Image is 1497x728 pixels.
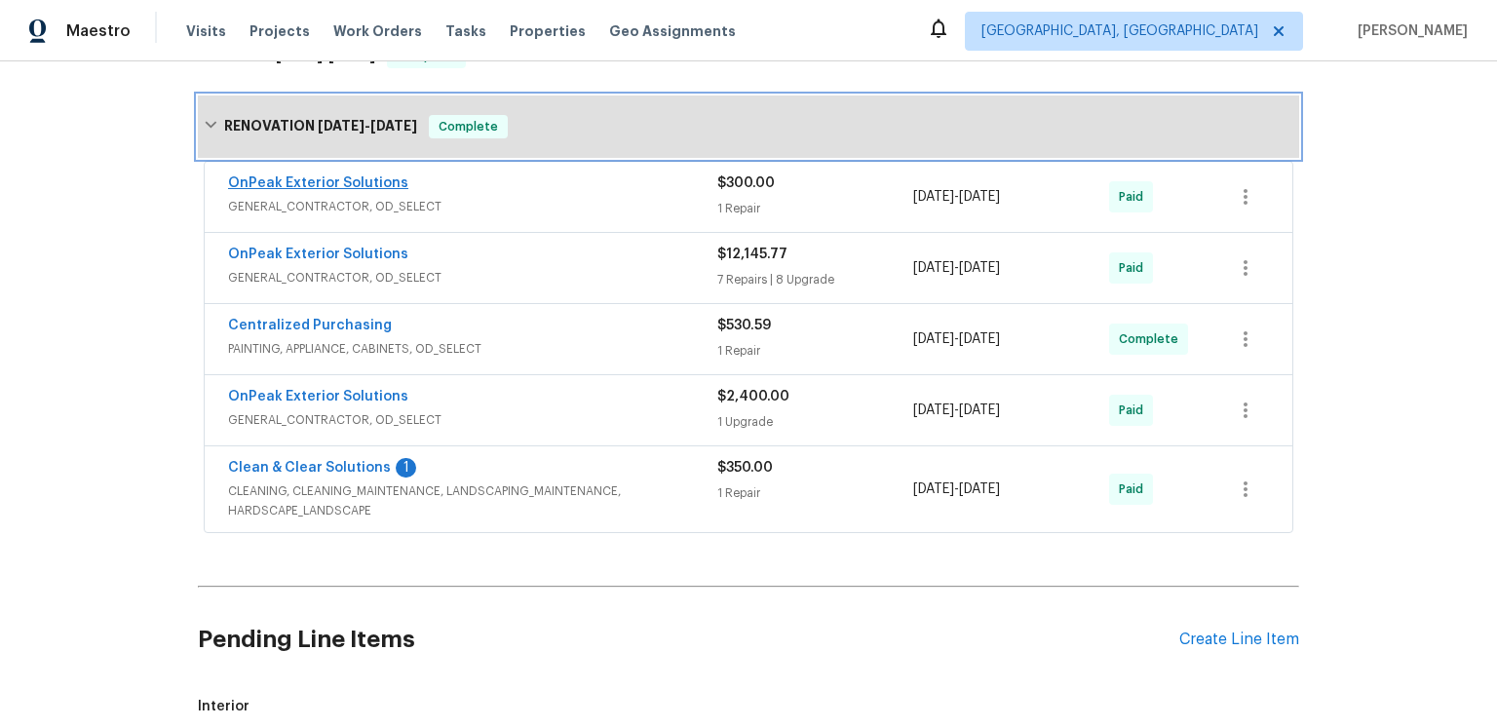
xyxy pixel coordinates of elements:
[318,119,365,133] span: [DATE]
[224,115,417,138] h6: RENOVATION
[1119,258,1151,278] span: Paid
[981,21,1258,41] span: [GEOGRAPHIC_DATA], [GEOGRAPHIC_DATA]
[66,21,131,41] span: Maestro
[959,403,1000,417] span: [DATE]
[959,190,1000,204] span: [DATE]
[1119,329,1186,349] span: Complete
[1119,401,1151,420] span: Paid
[370,119,417,133] span: [DATE]
[717,483,913,503] div: 1 Repair
[228,319,392,332] a: Centralized Purchasing
[959,482,1000,496] span: [DATE]
[228,176,408,190] a: OnPeak Exterior Solutions
[1119,187,1151,207] span: Paid
[959,332,1000,346] span: [DATE]
[510,21,586,41] span: Properties
[913,403,954,417] span: [DATE]
[717,199,913,218] div: 1 Repair
[913,401,1000,420] span: -
[913,187,1000,207] span: -
[959,261,1000,275] span: [DATE]
[717,248,787,261] span: $12,145.77
[396,458,416,478] div: 1
[1119,479,1151,499] span: Paid
[913,482,954,496] span: [DATE]
[913,261,954,275] span: [DATE]
[228,268,717,287] span: GENERAL_CONTRACTOR, OD_SELECT
[913,329,1000,349] span: -
[1350,21,1468,41] span: [PERSON_NAME]
[198,96,1299,158] div: RENOVATION [DATE]-[DATE]Complete
[249,21,310,41] span: Projects
[913,479,1000,499] span: -
[228,197,717,216] span: GENERAL_CONTRACTOR, OD_SELECT
[717,412,913,432] div: 1 Upgrade
[1179,631,1299,649] div: Create Line Item
[717,319,771,332] span: $530.59
[431,117,506,136] span: Complete
[186,21,226,41] span: Visits
[609,21,736,41] span: Geo Assignments
[198,594,1179,685] h2: Pending Line Items
[717,270,913,289] div: 7 Repairs | 8 Upgrade
[228,248,408,261] a: OnPeak Exterior Solutions
[717,176,775,190] span: $300.00
[717,461,773,475] span: $350.00
[318,119,417,133] span: -
[228,461,391,475] a: Clean & Clear Solutions
[717,341,913,361] div: 1 Repair
[717,390,789,403] span: $2,400.00
[913,258,1000,278] span: -
[198,697,1299,716] span: Interior
[228,481,717,520] span: CLEANING, CLEANING_MAINTENANCE, LANDSCAPING_MAINTENANCE, HARDSCAPE_LANDSCAPE
[913,332,954,346] span: [DATE]
[333,21,422,41] span: Work Orders
[913,190,954,204] span: [DATE]
[228,410,717,430] span: GENERAL_CONTRACTOR, OD_SELECT
[228,339,717,359] span: PAINTING, APPLIANCE, CABINETS, OD_SELECT
[445,24,486,38] span: Tasks
[228,390,408,403] a: OnPeak Exterior Solutions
